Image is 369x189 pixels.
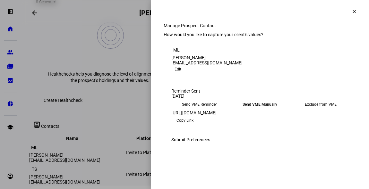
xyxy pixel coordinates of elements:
[164,32,356,37] div: How would you like to capture your client's values?
[171,55,348,60] div: [PERSON_NAME]
[171,88,348,94] div: Reminder Sent
[232,99,287,110] eth-mega-radio-button: Send VME Manually
[171,110,348,115] div: [URL][DOMAIN_NAME]
[176,115,193,126] span: Copy Link
[351,9,357,14] mat-icon: clear
[164,133,218,146] button: Submit Preferences
[171,60,348,65] div: [EMAIL_ADDRESS][DOMAIN_NAME]
[171,99,227,110] eth-mega-radio-button: Send VME Reminder
[171,133,210,146] span: Submit Preferences
[293,99,348,110] eth-mega-radio-button: Exclude from VME
[171,115,199,126] button: Copy Link
[171,94,348,99] div: [DATE]
[171,65,184,73] button: Edit
[171,45,182,55] div: ML
[175,65,181,73] span: Edit
[164,23,356,28] div: Manage Prospect Contact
